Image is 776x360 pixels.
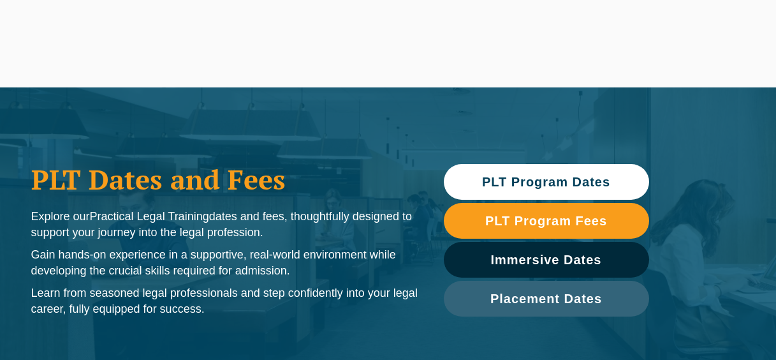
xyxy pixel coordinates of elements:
[31,285,418,317] p: Learn from seasoned legal professionals and step confidently into your legal career, fully equipp...
[90,210,209,223] span: Practical Legal Training
[444,281,649,317] a: Placement Dates
[491,253,602,266] span: Immersive Dates
[485,214,607,227] span: PLT Program Fees
[31,247,418,279] p: Gain hands-on experience in a supportive, real-world environment while developing the crucial ski...
[482,176,610,188] span: PLT Program Dates
[31,209,418,241] p: Explore our dates and fees, thoughtfully designed to support your journey into the legal profession.
[444,203,649,239] a: PLT Program Fees
[444,242,649,278] a: Immersive Dates
[31,163,418,195] h1: PLT Dates and Fees
[490,292,602,305] span: Placement Dates
[444,164,649,200] a: PLT Program Dates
